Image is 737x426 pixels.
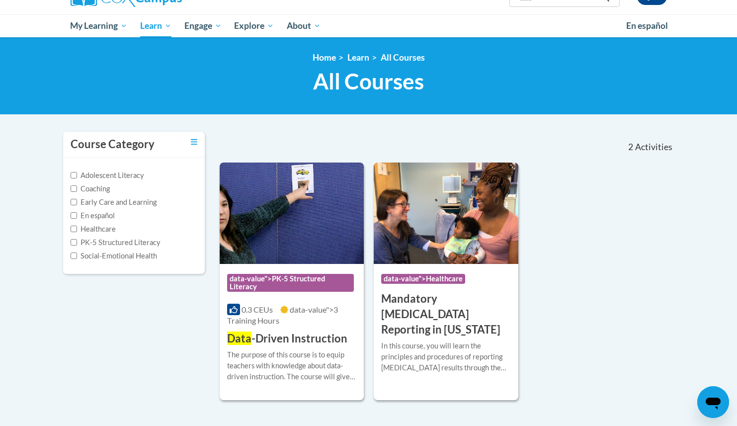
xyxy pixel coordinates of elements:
img: Course Logo [220,163,364,264]
img: Course Logo [374,163,518,264]
label: Social-Emotional Health [71,251,157,261]
a: My Learning [64,14,134,37]
h3: Mandatory [MEDICAL_DATA] Reporting in [US_STATE] [381,291,511,337]
label: Healthcare [71,224,116,235]
span: 2 [628,142,633,153]
a: Engage [178,14,228,37]
span: data-value">PK-5 Structured Literacy [227,274,354,292]
a: En español [620,15,674,36]
span: Learn [140,20,171,32]
span: data-value">Healthcare [381,274,465,284]
input: Checkbox for Options [71,185,77,192]
span: About [287,20,321,32]
a: All Courses [381,52,425,63]
span: My Learning [70,20,127,32]
label: En español [71,210,115,221]
a: Explore [228,14,280,37]
span: Data [227,332,251,345]
span: Explore [234,20,274,32]
a: Learn [134,14,178,37]
a: Home [313,52,336,63]
iframe: Button to launch messaging window [697,386,729,418]
h3: Course Category [71,137,155,152]
label: Early Care and Learning [71,197,157,208]
a: Learn [347,52,369,63]
label: Coaching [71,183,110,194]
input: Checkbox for Options [71,239,77,246]
div: Main menu [56,14,682,37]
div: In this course, you will learn the principles and procedures of reporting [MEDICAL_DATA] results ... [381,341,511,373]
label: Adolescent Literacy [71,170,144,181]
input: Checkbox for Options [71,253,77,259]
a: Toggle collapse [191,137,197,148]
a: About [280,14,327,37]
span: En español [626,20,668,31]
span: Engage [184,20,222,32]
input: Checkbox for Options [71,172,77,178]
input: Checkbox for Options [71,226,77,232]
h3: -Driven Instruction [227,331,347,346]
input: Checkbox for Options [71,212,77,219]
span: 0.3 CEUs [242,305,273,314]
a: Course Logodata-value">PK-5 Structured Literacy0.3 CEUsdata-value">3 Training Hours Data-Driven I... [220,163,364,400]
label: PK-5 Structured Literacy [71,237,161,248]
a: Course Logodata-value">Healthcare Mandatory [MEDICAL_DATA] Reporting in [US_STATE]In this course,... [374,163,518,400]
input: Checkbox for Options [71,199,77,205]
span: All Courses [313,68,424,94]
div: The purpose of this course is to equip teachers with knowledge about data-driven instruction. The... [227,349,357,382]
span: Activities [635,142,672,153]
